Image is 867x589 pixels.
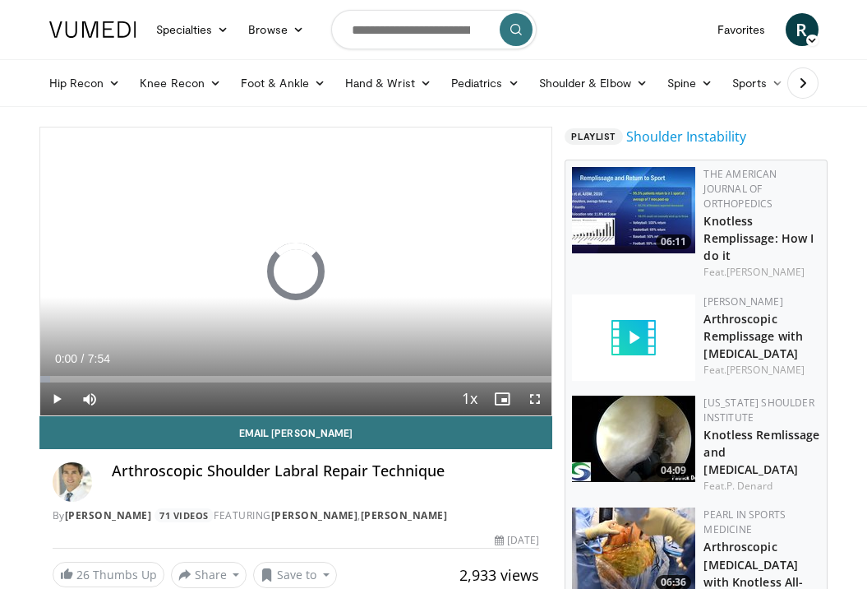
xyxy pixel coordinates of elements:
[703,479,820,494] div: Feat.
[331,10,537,49] input: Search topics, interventions
[572,396,695,482] a: 04:09
[572,396,695,482] img: f0824d9a-1708-40fb-bc23-91fc51e9a0d1.150x105_q85_crop-smart_upscale.jpg
[335,67,441,100] a: Hand & Wrist
[726,265,805,279] a: [PERSON_NAME]
[703,167,777,211] a: The American Journal of Orthopedics
[703,363,820,378] div: Feat.
[81,352,85,365] span: /
[53,508,540,523] div: By FEATURING ,
[572,167,695,253] a: 06:11
[441,67,529,100] a: Pediatrics
[726,363,805,377] a: [PERSON_NAME]
[53,462,92,502] img: Avatar
[495,533,539,548] div: [DATE]
[40,376,552,383] div: Progress Bar
[572,167,695,253] img: 7447c5c3-9ee2-4995-afbb-27d4b6afab3b.150x105_q85_crop-smart_upscale.jpg
[453,383,486,415] button: Playback Rate
[703,508,786,536] a: PEARL in Sports Medicine
[49,21,136,38] img: VuMedi Logo
[73,383,106,415] button: Mute
[88,352,110,365] span: 7:54
[703,427,819,477] a: Knotless Remlissage and [MEDICAL_DATA]
[722,67,793,100] a: Sports
[726,479,772,493] a: P. Denard
[656,463,691,478] span: 04:09
[154,508,214,522] a: 71 Videos
[130,67,231,100] a: Knee Recon
[53,562,164,587] a: 26 Thumbs Up
[708,13,776,46] a: Favorites
[703,294,782,308] a: [PERSON_NAME]
[271,508,358,522] a: [PERSON_NAME]
[703,311,803,361] a: Arthroscopic Remplissage with [MEDICAL_DATA]
[231,67,335,100] a: Foot & Ankle
[703,265,820,280] div: Feat.
[55,352,77,365] span: 0:00
[40,128,552,415] video-js: Video Player
[703,396,814,424] a: [US_STATE] Shoulder Institute
[65,508,152,522] a: [PERSON_NAME]
[572,294,695,381] img: video_placeholder_short.svg
[112,462,540,480] h4: Arthroscopic Shoulder Labral Repair Technique
[146,13,239,46] a: Specialties
[486,383,519,415] button: Enable picture-in-picture mode
[253,562,337,588] button: Save to
[529,67,657,100] a: Shoulder & Elbow
[238,13,314,46] a: Browse
[703,213,814,263] a: Knotless Remplissage: How I do it
[459,565,539,585] span: 2,933 views
[656,234,691,249] span: 06:11
[39,416,553,449] a: Email [PERSON_NAME]
[39,67,131,100] a: Hip Recon
[519,383,551,415] button: Fullscreen
[361,508,448,522] a: [PERSON_NAME]
[76,567,90,582] span: 26
[626,127,746,146] a: Shoulder Instability
[786,13,819,46] a: R
[565,128,622,145] span: Playlist
[657,67,722,100] a: Spine
[40,383,73,415] button: Play
[171,562,247,588] button: Share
